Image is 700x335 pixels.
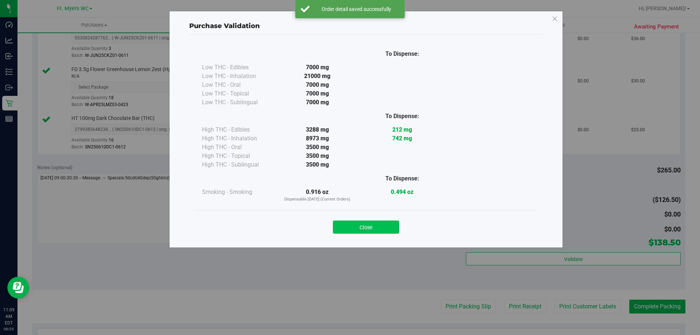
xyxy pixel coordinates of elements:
div: Low THC - Inhalation [202,72,275,81]
iframe: Resource center [7,277,29,299]
div: To Dispense: [360,174,445,183]
div: Low THC - Topical [202,89,275,98]
div: 8973 mg [275,134,360,143]
div: 7000 mg [275,89,360,98]
strong: 0.494 oz [391,188,413,195]
div: Order detail saved successfully [314,5,399,13]
div: To Dispense: [360,50,445,58]
div: 7000 mg [275,98,360,107]
span: Purchase Validation [189,22,260,30]
div: High THC - Oral [202,143,275,152]
strong: 742 mg [392,135,412,142]
div: 3500 mg [275,143,360,152]
div: 3288 mg [275,125,360,134]
div: High THC - Sublingual [202,160,275,169]
strong: 212 mg [392,126,412,133]
div: Smoking - Smoking [202,188,275,196]
div: High THC - Edibles [202,125,275,134]
div: 21000 mg [275,72,360,81]
div: 3500 mg [275,152,360,160]
button: Close [333,221,399,234]
div: High THC - Topical [202,152,275,160]
p: Dispensable [DATE] (Current Orders) [275,196,360,203]
div: Low THC - Sublingual [202,98,275,107]
div: Low THC - Oral [202,81,275,89]
div: 7000 mg [275,63,360,72]
div: 7000 mg [275,81,360,89]
div: 0.916 oz [275,188,360,203]
div: 3500 mg [275,160,360,169]
div: To Dispense: [360,112,445,121]
div: High THC - Inhalation [202,134,275,143]
div: Low THC - Edibles [202,63,275,72]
